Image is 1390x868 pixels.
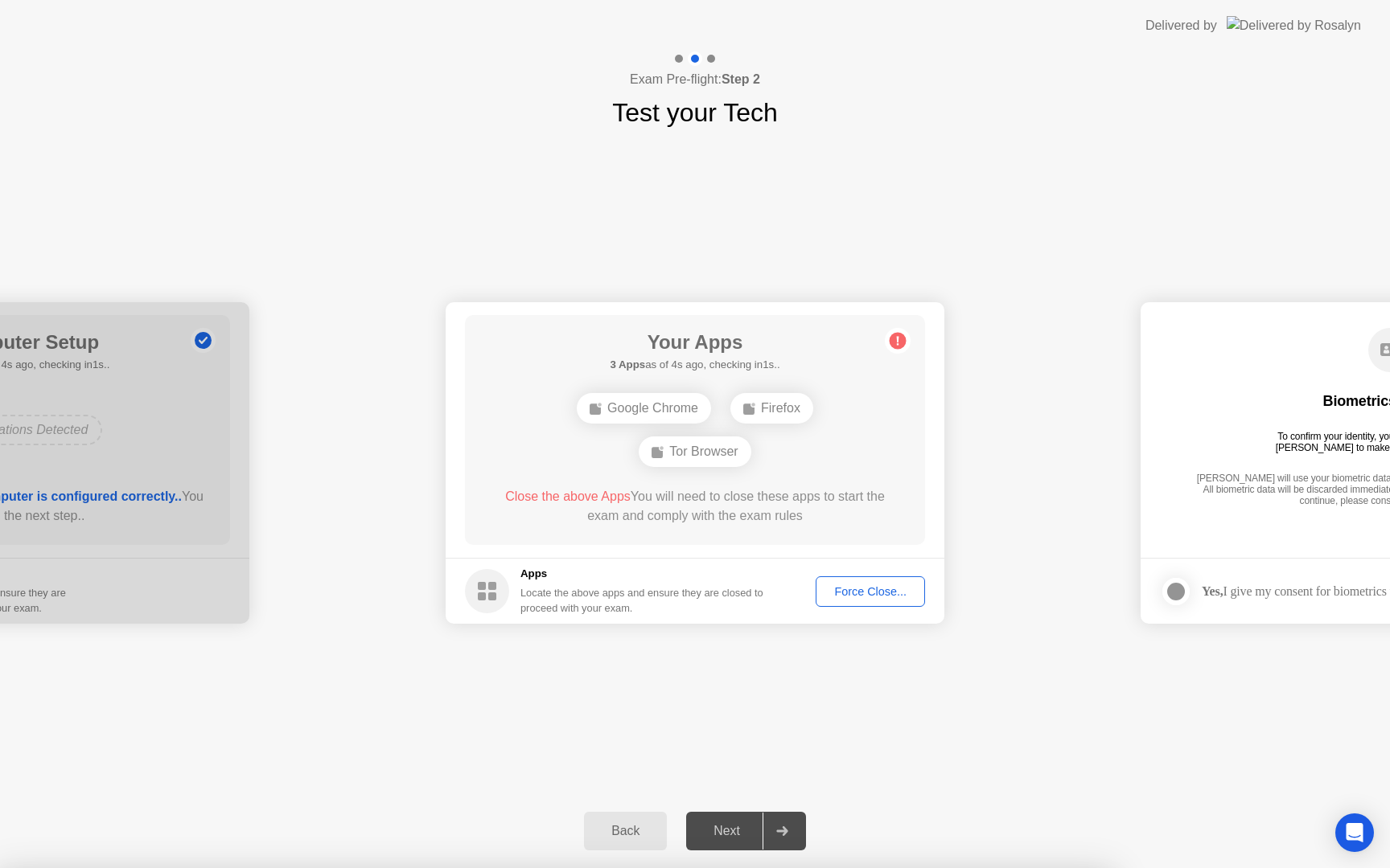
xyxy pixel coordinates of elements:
h5: as of 4s ago, checking in1s.. [610,357,779,373]
div: Locate the above apps and ensure they are closed to proceed with your exam. [520,585,764,616]
div: Tor Browser [639,436,751,467]
div: Back [589,824,662,838]
h1: Your Apps [610,328,779,357]
div: Next [691,824,763,838]
h4: Exam Pre-flight: [630,70,760,89]
strong: Yes, [1202,584,1223,598]
div: Force Close... [821,585,919,598]
b: Step 2 [722,72,760,86]
h5: Apps [520,566,764,582]
b: 3 Apps [610,358,645,371]
span: Close the above Apps [505,489,631,503]
h1: Test your Tech [612,93,778,132]
div: Delivered by [1145,16,1217,35]
div: Open Intercom Messenger [1335,813,1374,852]
img: Delivered by Rosalyn [1227,16,1361,35]
div: Firefox [730,393,813,424]
div: You will need to close these apps to start the exam and comply with the exam rules [488,487,903,526]
div: Google Chrome [577,393,711,424]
